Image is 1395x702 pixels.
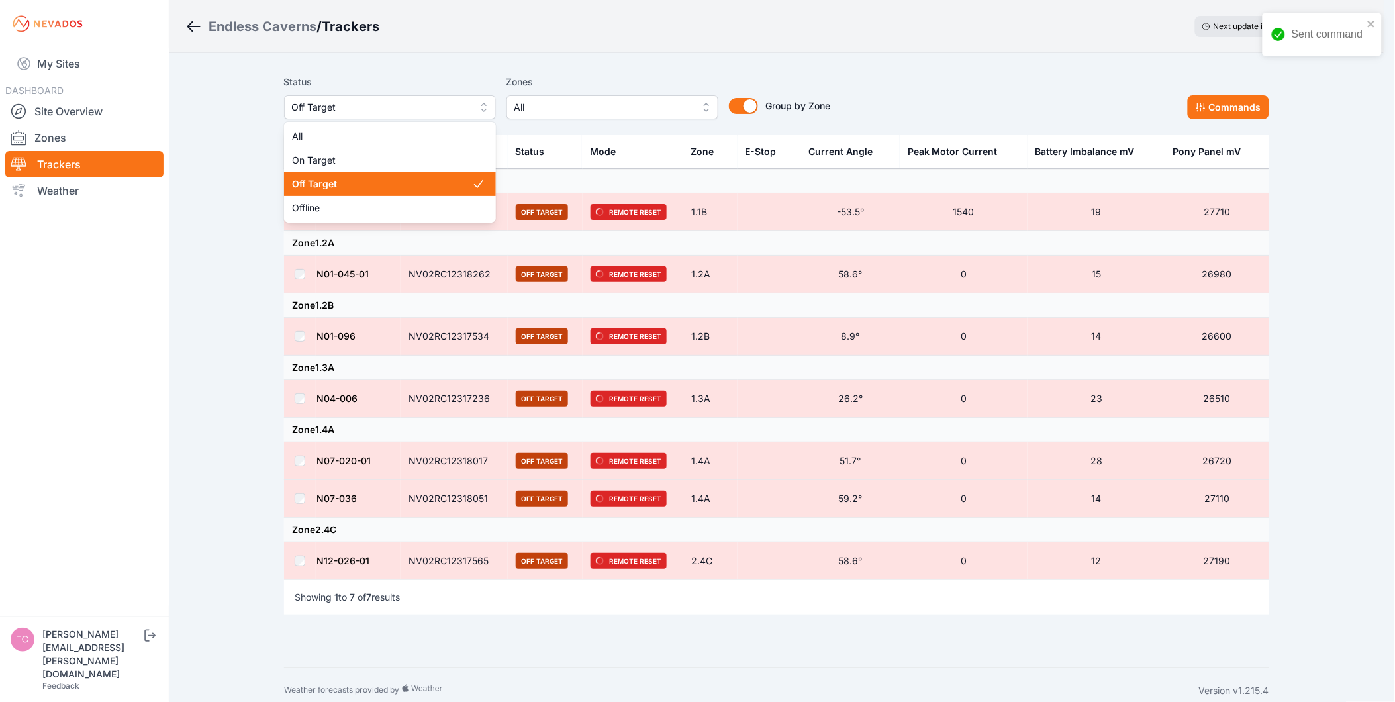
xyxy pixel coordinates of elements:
button: close [1367,19,1376,29]
div: Sent command [1292,26,1363,42]
div: Off Target [284,122,496,223]
button: Off Target [284,95,496,119]
span: Off Target [292,177,472,191]
span: Offline [292,201,472,215]
span: Off Target [292,99,469,115]
span: On Target [292,154,472,167]
span: All [292,130,472,143]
